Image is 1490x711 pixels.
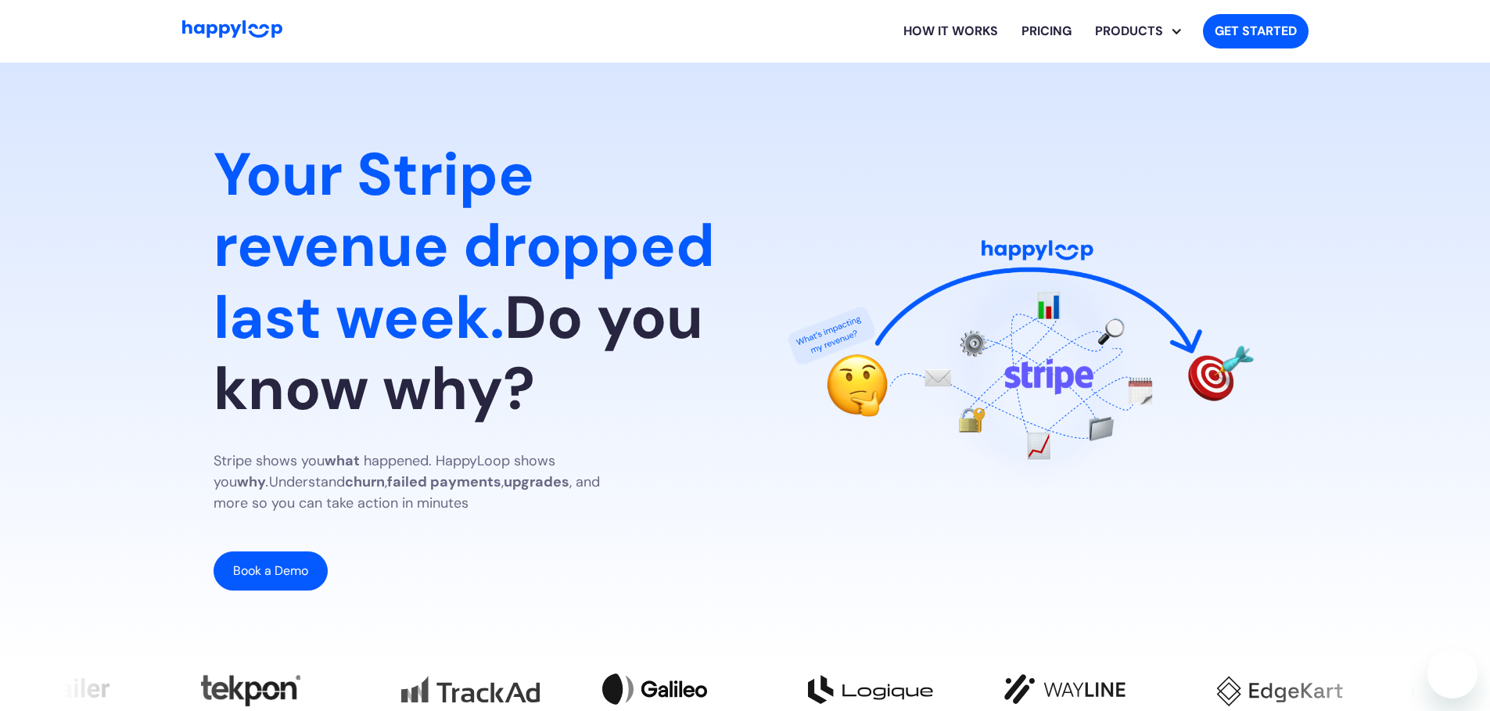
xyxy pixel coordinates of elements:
[182,20,282,42] a: Go to Home Page
[1203,14,1309,48] a: Get started with HappyLoop
[214,451,636,514] p: Stripe shows you happened. HappyLoop shows you Understand , , , and more so you can take action i...
[237,472,266,491] strong: why
[345,472,385,491] strong: churn
[387,472,501,491] strong: failed payments
[182,20,282,38] img: HappyLoop Logo
[214,139,720,426] h1: Do you know why?
[325,451,360,470] strong: what
[892,6,1010,56] a: Learn how HappyLoop works
[1083,22,1175,41] div: PRODUCTS
[214,551,328,591] a: Book a Demo
[1083,6,1190,56] div: Explore HappyLoop use cases
[1427,648,1477,698] iframe: Button to launch messaging window
[214,135,715,357] span: Your Stripe revenue dropped last week.
[266,472,269,491] em: .
[1095,6,1190,56] div: PRODUCTS
[504,472,569,491] strong: upgrades
[1010,6,1083,56] a: View HappyLoop pricing plans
